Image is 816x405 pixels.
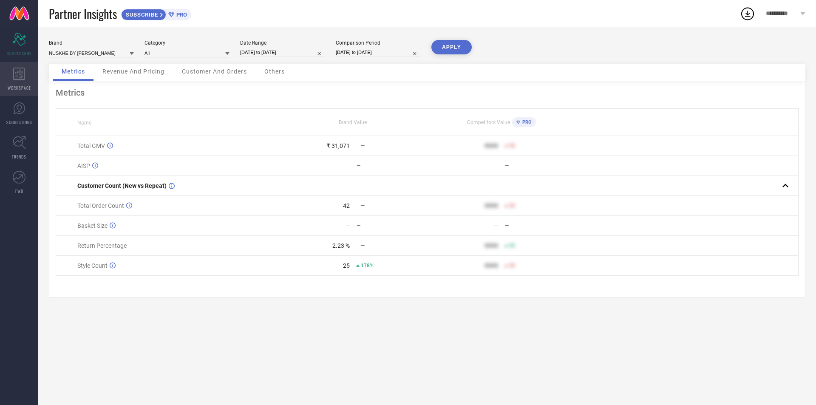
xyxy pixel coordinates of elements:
span: 50 [509,243,515,249]
div: — [346,222,350,229]
span: 50 [509,143,515,149]
div: 25 [343,262,350,269]
span: AISP [77,162,90,169]
span: Others [264,68,285,75]
span: TRENDS [12,153,26,160]
button: APPLY [431,40,472,54]
div: ₹ 31,071 [326,142,350,149]
span: 50 [509,203,515,209]
span: PRO [520,119,532,125]
div: Category [144,40,229,46]
span: PRO [174,11,187,18]
div: — [505,163,575,169]
div: Metrics [56,88,799,98]
div: Date Range [240,40,325,46]
span: Brand Value [339,119,367,125]
div: 2.23 % [332,242,350,249]
span: 178% [361,263,374,269]
input: Select date range [240,48,325,57]
div: Comparison Period [336,40,421,46]
div: — [346,162,350,169]
div: 9999 [484,142,498,149]
span: Partner Insights [49,5,117,23]
div: 42 [343,202,350,209]
span: Metrics [62,68,85,75]
span: Basket Size [77,222,108,229]
span: WORKSPACE [8,85,31,91]
div: Brand [49,40,134,46]
div: 9999 [484,262,498,269]
span: 50 [509,263,515,269]
span: Customer And Orders [182,68,247,75]
span: SUGGESTIONS [6,119,32,125]
span: Style Count [77,262,108,269]
span: Name [77,120,91,126]
span: Total Order Count [77,202,124,209]
span: — [361,243,365,249]
span: SCORECARDS [7,50,32,57]
a: SUBSCRIBEPRO [121,7,191,20]
span: — [361,143,365,149]
div: — [494,162,499,169]
span: SUBSCRIBE [122,11,160,18]
div: 9999 [484,242,498,249]
div: 9999 [484,202,498,209]
span: Total GMV [77,142,105,149]
span: Competitors Value [467,119,510,125]
span: FWD [15,188,23,194]
div: — [505,223,575,229]
div: — [357,163,427,169]
div: — [357,223,427,229]
input: Select comparison period [336,48,421,57]
span: Return Percentage [77,242,127,249]
div: Open download list [740,6,755,21]
span: Revenue And Pricing [102,68,164,75]
span: Customer Count (New vs Repeat) [77,182,167,189]
div: — [494,222,499,229]
span: — [361,203,365,209]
